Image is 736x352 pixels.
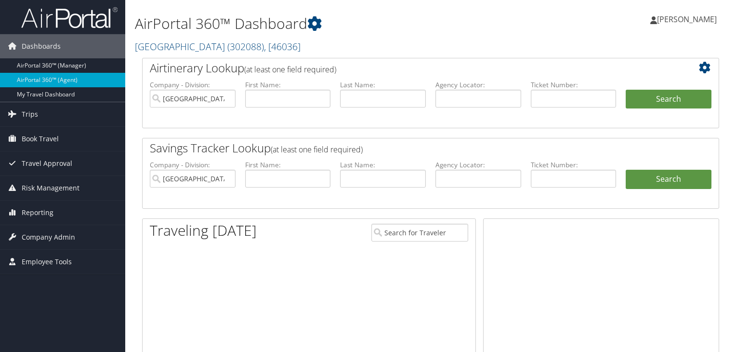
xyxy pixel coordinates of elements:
[150,220,257,241] h1: Traveling [DATE]
[271,144,363,155] span: (at least one field required)
[244,64,336,75] span: (at least one field required)
[135,14,529,34] h1: AirPortal 360™ Dashboard
[340,80,426,90] label: Last Name:
[531,160,617,170] label: Ticket Number:
[435,160,521,170] label: Agency Locator:
[22,151,72,176] span: Travel Approval
[135,40,301,53] a: [GEOGRAPHIC_DATA]
[150,80,236,90] label: Company - Division:
[626,170,711,189] a: Search
[21,6,118,29] img: airportal-logo.png
[264,40,301,53] span: , [ 46036 ]
[22,250,72,274] span: Employee Tools
[626,90,711,109] button: Search
[150,170,236,188] input: search accounts
[657,14,717,25] span: [PERSON_NAME]
[22,176,79,200] span: Risk Management
[22,34,61,58] span: Dashboards
[22,127,59,151] span: Book Travel
[245,160,331,170] label: First Name:
[22,225,75,249] span: Company Admin
[435,80,521,90] label: Agency Locator:
[371,224,468,242] input: Search for Traveler
[22,102,38,126] span: Trips
[150,160,236,170] label: Company - Division:
[650,5,726,34] a: [PERSON_NAME]
[22,201,53,225] span: Reporting
[531,80,617,90] label: Ticket Number:
[150,60,663,76] h2: Airtinerary Lookup
[150,140,663,156] h2: Savings Tracker Lookup
[227,40,264,53] span: ( 302088 )
[340,160,426,170] label: Last Name:
[245,80,331,90] label: First Name:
